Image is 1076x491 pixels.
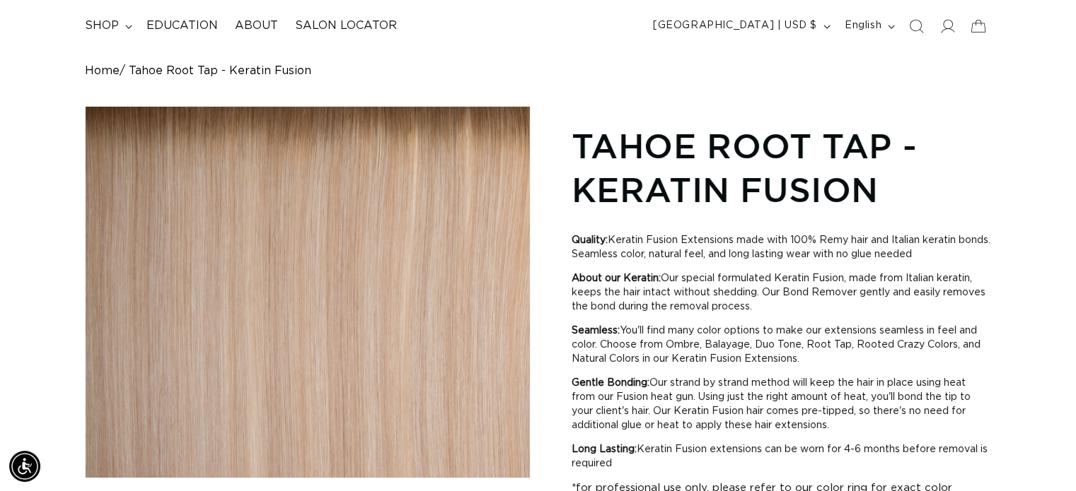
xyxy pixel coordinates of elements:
a: Salon Locator [287,10,405,42]
a: Home [85,64,120,78]
span: Tahoe Root Tap - Keratin Fusion [129,64,311,78]
span: English [845,18,881,33]
p: You'll find many color options to make our extensions seamless in feel and color. Choose from Omb... [572,324,991,366]
summary: Search [901,11,932,42]
p: Our special formulated Keratin Fusion, made from Italian keratin, keeps the hair intact without s... [572,271,991,314]
h1: Tahoe Root Tap - Keratin Fusion [572,124,991,212]
span: shop [85,18,119,33]
span: Salon Locator [295,18,397,33]
b: Quality: [572,235,608,245]
span: About [235,18,278,33]
p: Keratin Fusion Extensions made with 100% Remy hair and Italian keratin bonds. Seamless color, nat... [572,233,991,261]
summary: shop [76,10,138,42]
span: [GEOGRAPHIC_DATA] | USD $ [653,18,817,33]
a: About [226,10,287,42]
b: Gentle Bonding: [572,378,649,388]
iframe: Chat Widget [1005,423,1076,491]
p: Our strand by strand method will keep the hair in place using heat from our Fusion heat gun. Usin... [572,376,991,432]
a: Education [138,10,226,42]
div: Accessibility Menu [9,451,40,482]
nav: breadcrumbs [85,64,991,78]
b: Seamless: [572,326,620,336]
button: English [836,13,901,40]
button: [GEOGRAPHIC_DATA] | USD $ [644,13,836,40]
b: About our Keratin: [572,273,661,283]
p: Keratin Fusion extensions can be worn for 4-6 months before removal is required [572,442,991,471]
b: Long Lasting: [572,444,637,454]
span: Education [146,18,218,33]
